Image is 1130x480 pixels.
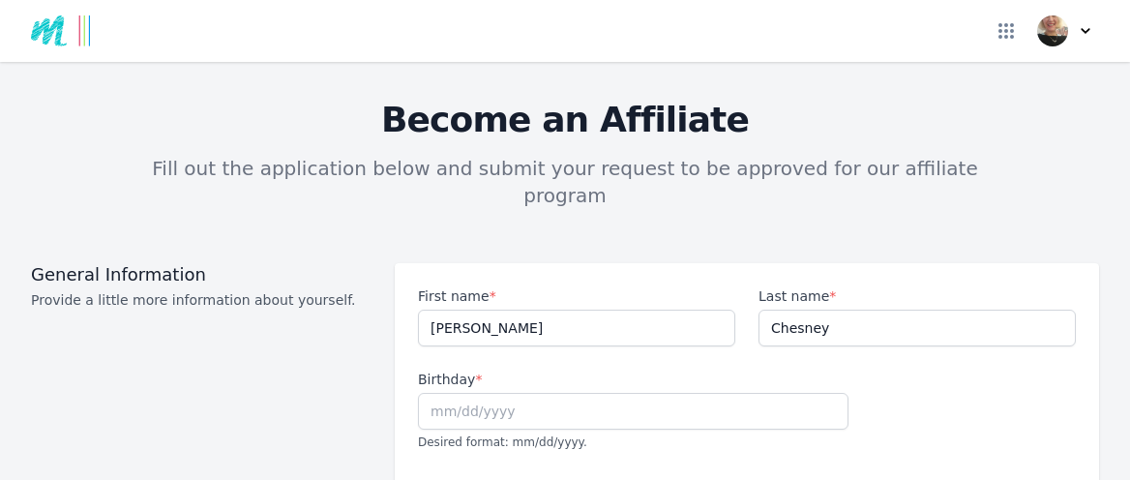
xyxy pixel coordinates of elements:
[418,435,587,449] span: Desired format: mm/dd/yyyy.
[418,286,735,306] label: First name
[758,286,1076,306] label: Last name
[31,290,372,310] p: Provide a little more information about yourself.
[132,155,998,209] p: Fill out the application below and submit your request to be approved for our affiliate program
[418,370,848,389] label: Birthday
[418,393,848,430] input: mm/dd/yyyy
[31,263,372,286] h3: General Information
[31,101,1099,139] h3: Become an Affiliate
